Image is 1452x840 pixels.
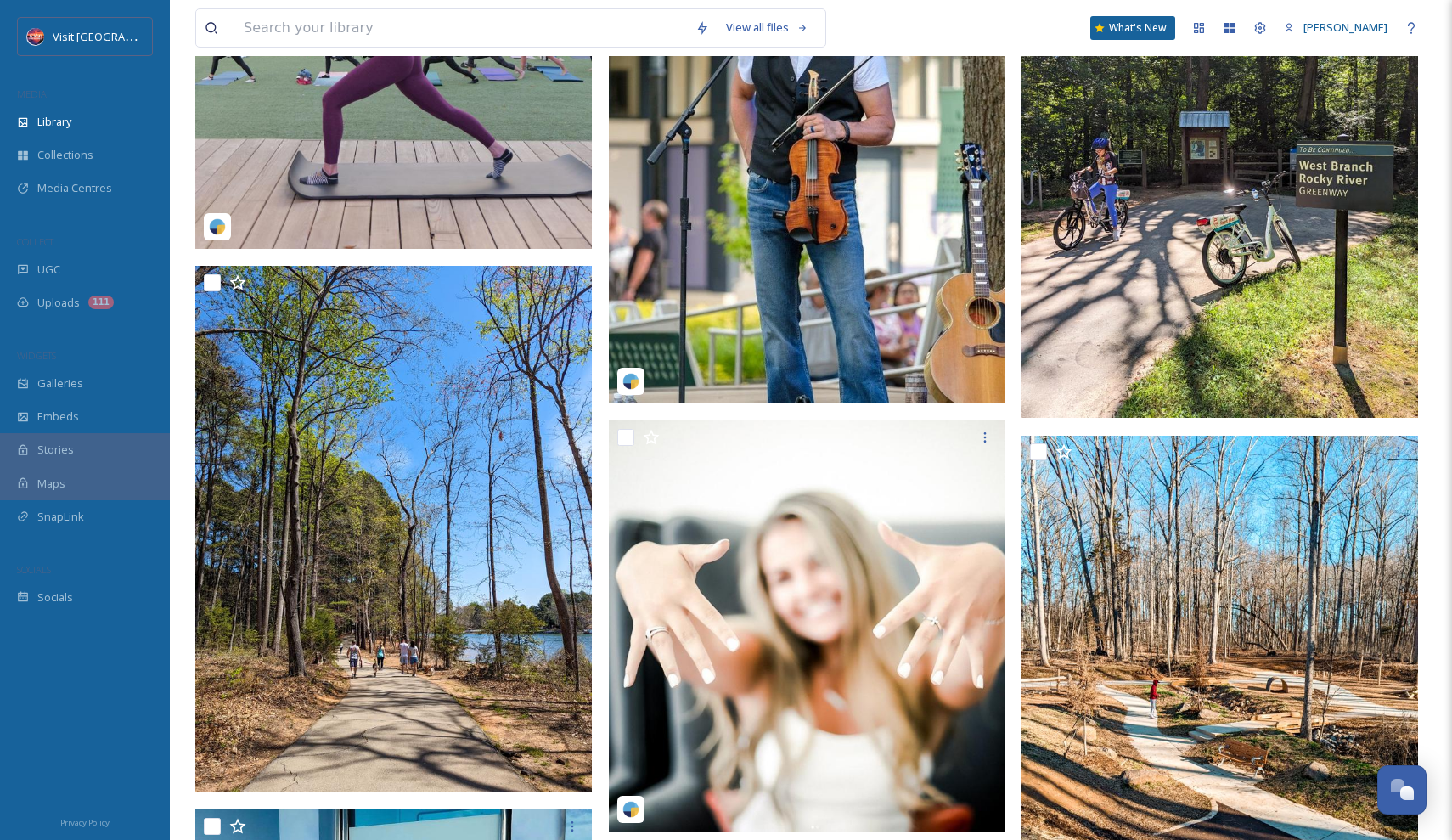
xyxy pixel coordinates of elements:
span: WIDGETS [17,349,56,362]
img: Logo%20Image.png [27,28,44,45]
span: MEDIA [17,87,47,100]
span: Library [37,114,71,130]
span: Galleries [37,375,83,392]
span: Visit [GEOGRAPHIC_DATA][PERSON_NAME] [53,28,268,44]
a: What's New [1090,16,1175,40]
span: Collections [37,147,93,163]
a: View all files [718,11,817,44]
img: snapsea-logo.png [622,801,639,818]
a: Privacy Policy [60,811,110,832]
span: Maps [37,476,65,492]
span: Embeds [37,409,79,425]
a: [PERSON_NAME] [1275,11,1396,44]
span: Media Centres [37,180,112,196]
img: birkdalevillagenc _01162024_18010452599321182.jpg [609,420,1005,832]
button: Open Chat [1377,765,1427,815]
span: Socials [37,589,73,606]
img: snapsea-logo.png [209,218,226,235]
span: SOCIALS [17,563,51,576]
span: Uploads [37,295,80,311]
img: snapsea-logo.png [622,373,639,390]
span: SnapLink [37,509,84,525]
div: 111 [88,296,114,309]
img: Jetton Park (1).jpg [195,266,592,793]
input: Search your library [235,9,687,47]
span: COLLECT [17,235,53,248]
span: Stories [37,442,74,458]
span: UGC [37,262,60,278]
span: [PERSON_NAME] [1303,20,1387,35]
span: Privacy Policy [60,817,110,828]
